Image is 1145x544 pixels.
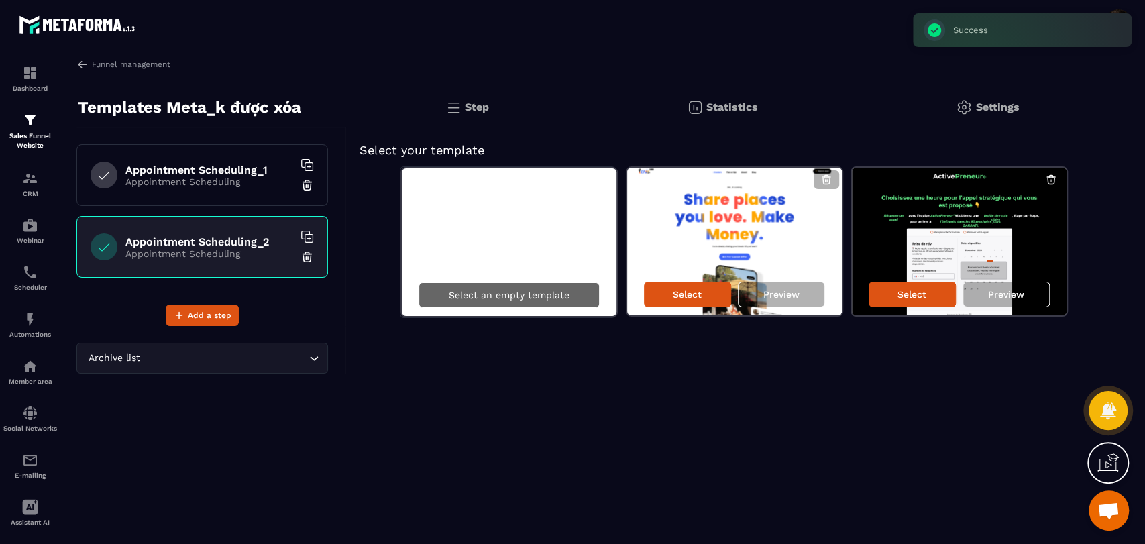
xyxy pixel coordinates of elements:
img: formation [22,65,38,81]
img: automations [22,311,38,327]
a: formationformationDashboard [3,55,57,102]
a: schedulerschedulerScheduler [3,254,57,301]
p: Statistics [706,101,758,113]
a: automationsautomationsMember area [3,348,57,395]
p: Scheduler [3,284,57,291]
p: Webinar [3,237,57,244]
p: Select [897,289,926,300]
p: Assistant AI [3,519,57,526]
img: automations [22,358,38,374]
p: Select an empty template [449,290,569,301]
p: Templates Meta_k được xóa [78,94,301,121]
a: Funnel management [76,58,170,70]
a: formationformationCRM [3,160,57,207]
p: Preview [763,289,800,300]
img: social-network [22,405,38,421]
img: bars.0d591741.svg [445,99,461,115]
img: stats.20deebd0.svg [687,99,703,115]
h6: Appointment Scheduling_2 [125,235,293,248]
span: Add a step [188,309,231,322]
a: emailemailE-mailing [3,442,57,489]
img: scheduler [22,264,38,280]
div: Mở cuộc trò chuyện [1089,490,1129,531]
a: automationsautomationsAutomations [3,301,57,348]
button: Add a step [166,305,239,326]
h5: Select your template [360,141,1105,160]
img: automations [22,217,38,233]
img: arrow [76,58,89,70]
p: CRM [3,190,57,197]
p: Appointment Scheduling [125,176,293,187]
img: email [22,452,38,468]
p: Sales Funnel Website [3,131,57,150]
p: Select [673,289,702,300]
p: Appointment Scheduling [125,248,293,259]
p: Member area [3,378,57,385]
img: setting-gr.5f69749f.svg [956,99,972,115]
p: Social Networks [3,425,57,432]
p: Preview [988,289,1024,300]
p: Settings [975,101,1019,113]
img: logo [19,12,140,37]
a: automationsautomationsWebinar [3,207,57,254]
img: trash [301,250,314,264]
p: Automations [3,331,57,338]
a: formationformationSales Funnel Website [3,102,57,160]
img: trash [301,178,314,192]
p: E-mailing [3,472,57,479]
div: Search for option [76,343,328,374]
img: image [627,168,842,315]
p: Dashboard [3,85,57,92]
a: social-networksocial-networkSocial Networks [3,395,57,442]
img: formation [22,170,38,186]
p: Step [465,101,489,113]
a: Assistant AI [3,489,57,536]
h6: Appointment Scheduling_1 [125,164,293,176]
input: Search for option [143,351,306,366]
img: image [852,168,1067,315]
img: formation [22,112,38,128]
span: Archive list [85,351,143,366]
